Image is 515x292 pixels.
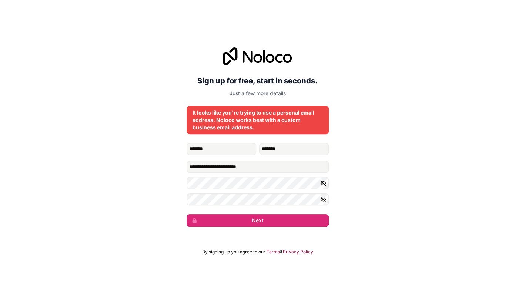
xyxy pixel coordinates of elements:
input: Confirm password [187,193,329,205]
a: Terms [267,249,280,255]
input: given-name [187,143,256,155]
input: family-name [259,143,329,155]
span: By signing up you agree to our [202,249,265,255]
span: & [280,249,283,255]
button: Next [187,214,329,227]
p: Just a few more details [187,90,329,97]
a: Privacy Policy [283,249,313,255]
h2: Sign up for free, start in seconds. [187,74,329,87]
input: Password [187,177,329,189]
input: Email address [187,161,329,173]
div: It looks like you're trying to use a personal email address. Noloco works best with a custom busi... [193,109,323,131]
